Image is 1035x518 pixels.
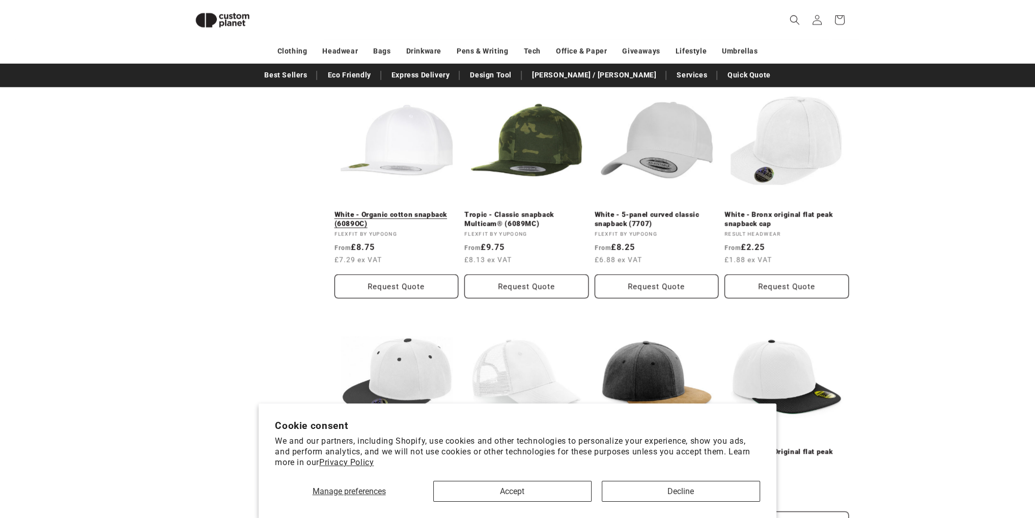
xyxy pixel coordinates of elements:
a: White/Black - Original flat peak snapback [724,447,849,465]
a: Pens & Writing [457,42,508,60]
button: Request Quote [334,274,459,298]
a: Quick Quote [722,66,776,84]
button: Accept [433,481,592,502]
a: Lifestyle [676,42,707,60]
button: Manage preferences [275,481,423,502]
a: Services [672,66,712,84]
a: Bags [373,42,390,60]
button: Request Quote [595,274,719,298]
button: Decline [602,481,760,502]
button: Request Quote [724,274,849,298]
a: Headwear [322,42,358,60]
a: Clothing [277,42,307,60]
a: White - Organic cotton snapback (6089OC) [334,210,459,228]
p: We and our partners, including Shopify, use cookies and other technologies to personalize your ex... [275,436,760,468]
a: Eco Friendly [322,66,376,84]
a: Tropic - Classic snapback Multicam® (6089MC) [464,210,589,228]
a: Office & Paper [556,42,607,60]
a: [PERSON_NAME] / [PERSON_NAME] [527,66,661,84]
a: White - Bronx original flat peak snapback cap [724,210,849,228]
a: Privacy Policy [319,457,374,467]
a: Tech [523,42,540,60]
h2: Cookie consent [275,420,760,431]
a: White - 5-panel curved classic snapback (7707) [595,210,719,228]
a: Giveaways [622,42,660,60]
a: Best Sellers [259,66,312,84]
span: Manage preferences [313,486,386,496]
a: Express Delivery [386,66,455,84]
a: Design Tool [465,66,517,84]
button: Request Quote [464,274,589,298]
summary: Search [784,9,806,31]
iframe: Chat Widget [865,408,1035,518]
img: Custom Planet [187,4,258,36]
a: Umbrellas [722,42,758,60]
a: Drinkware [406,42,441,60]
